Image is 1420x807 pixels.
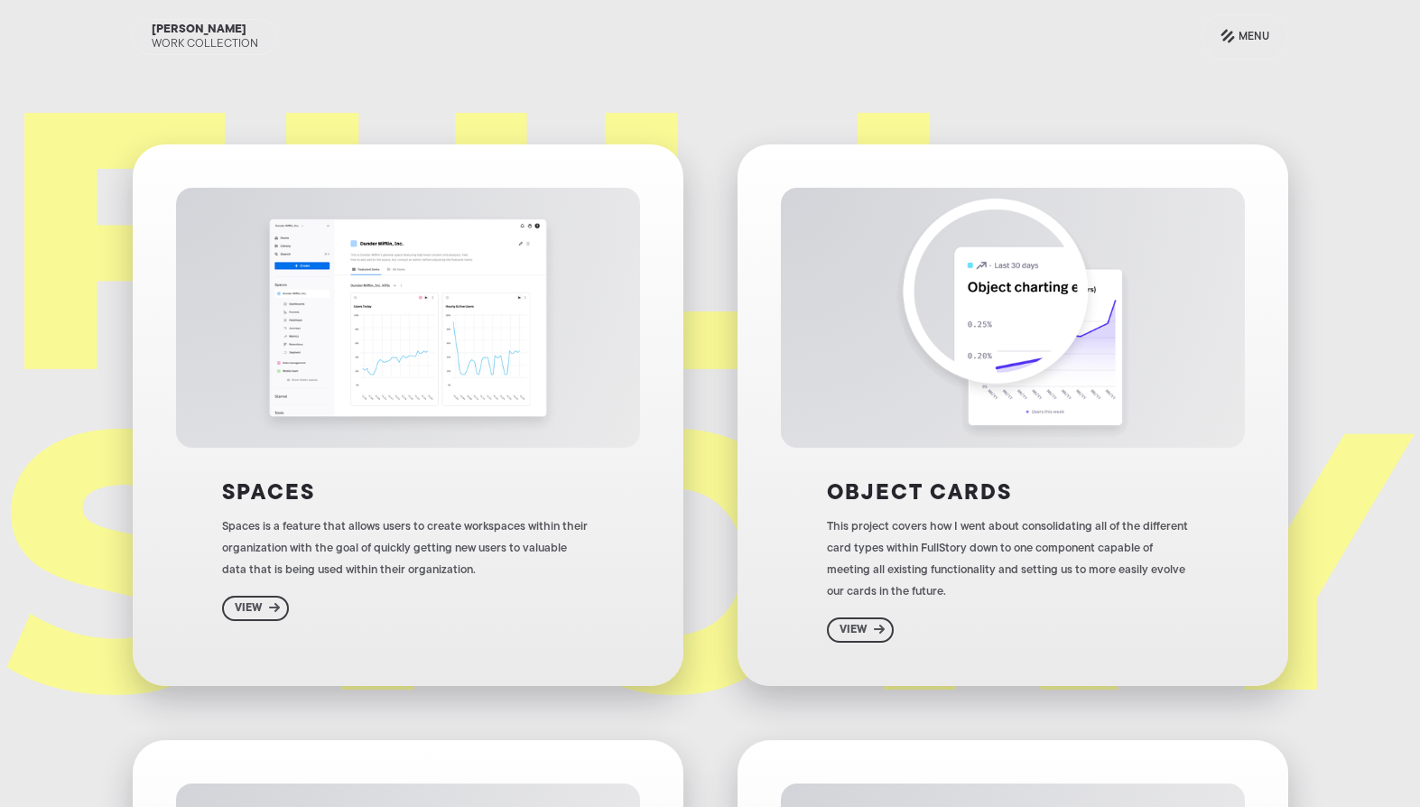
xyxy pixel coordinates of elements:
div: Spaces is a feature that allows users to create workspaces within their organization with the goa... [222,516,593,581]
a: Menu [1202,14,1288,60]
div: View [235,601,262,616]
div: This project covers how I went about consolidating all of the different card types within FullSto... [827,516,1198,603]
a: Object cardsThis project covers how I went about consolidating all of the different card types wi... [738,144,1288,686]
div: Menu [1239,26,1269,48]
a: SpacesSpaces is a feature that allows users to create workspaces within their organization with t... [133,144,683,686]
h3: Spaces [222,480,315,507]
h3: Object cards [827,480,1012,507]
div: Work Collection [152,37,258,51]
div: [PERSON_NAME] [152,23,246,37]
div: View [840,623,867,637]
a: [PERSON_NAME]Work Collection [133,19,277,55]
